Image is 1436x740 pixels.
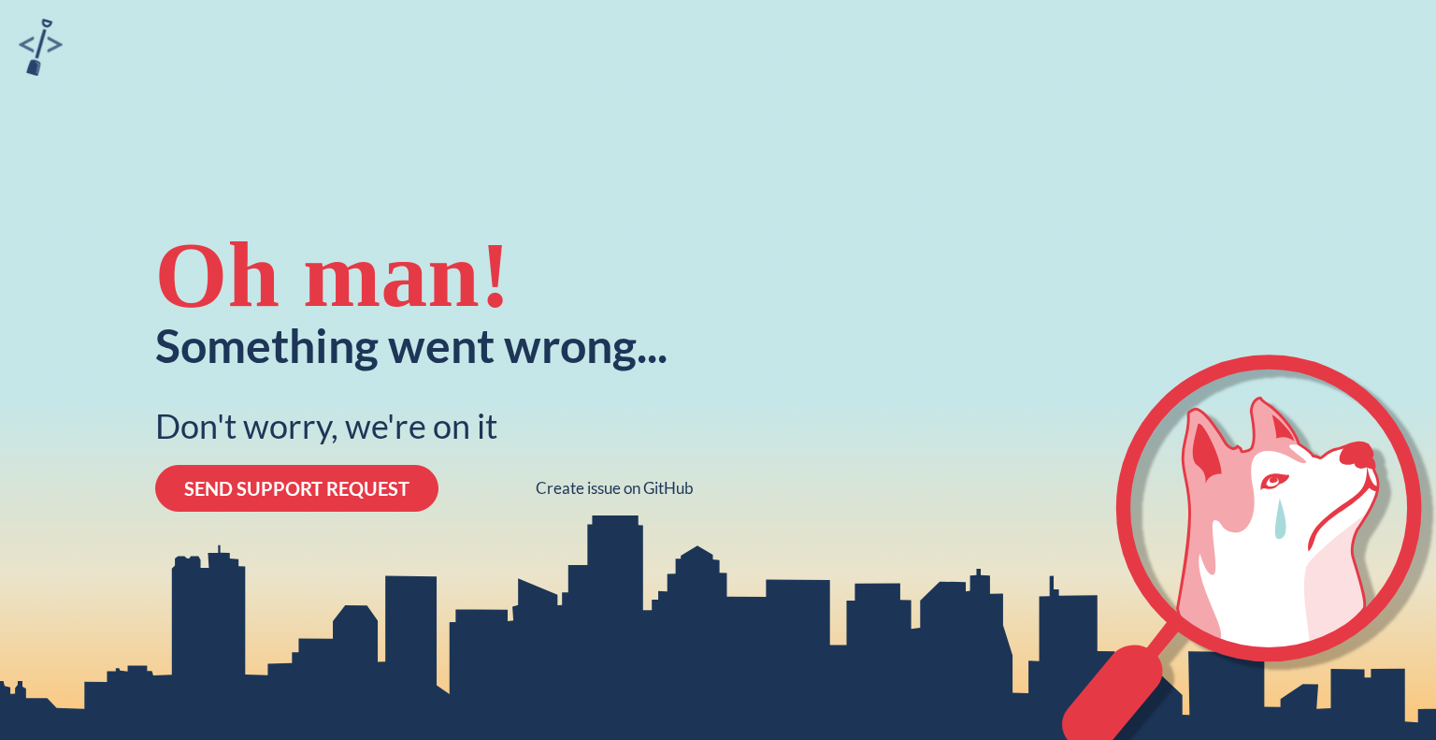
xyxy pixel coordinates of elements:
[19,19,63,76] img: sandbox logo
[536,479,694,498] a: Create issue on GitHub
[155,228,511,322] div: Oh man!
[19,19,63,81] a: sandbox logo
[155,322,668,369] div: Something went wrong...
[155,406,497,446] div: Don't worry, we're on it
[1062,355,1436,740] svg: crying-husky-2
[155,465,438,512] button: SEND SUPPORT REQUEST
